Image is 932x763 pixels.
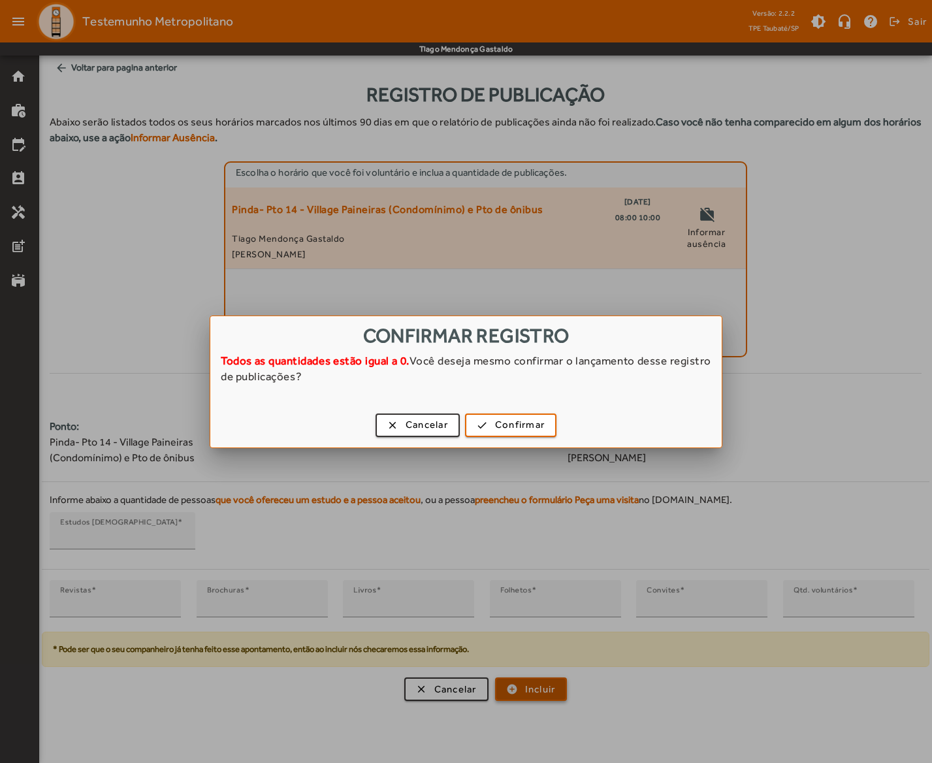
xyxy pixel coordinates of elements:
span: Confirmar [495,417,545,432]
button: Confirmar [465,414,556,437]
div: Você deseja mesmo confirmar o lançamento desse registro de publicações? [210,353,722,397]
span: Confirmar registro [363,324,570,347]
strong: Todos as quantidades estão igual a 0. [221,354,410,367]
span: Cancelar [406,417,448,432]
button: Cancelar [376,414,460,437]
